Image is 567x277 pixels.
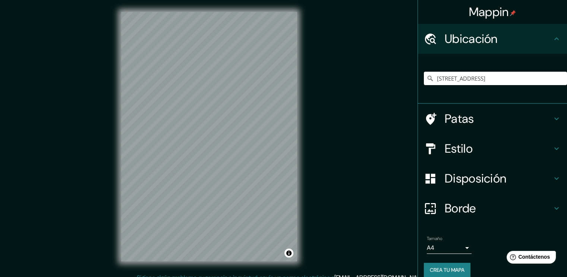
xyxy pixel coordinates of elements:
[510,10,516,16] img: pin-icon.png
[445,171,506,186] font: Disposición
[430,267,464,273] font: Crea tu mapa
[424,72,567,85] input: Elige tu ciudad o zona
[121,12,297,261] canvas: Mapa
[469,4,509,20] font: Mappin
[427,242,472,254] div: A4
[427,244,434,252] font: A4
[427,236,442,242] font: Tamaño
[445,200,476,216] font: Borde
[284,249,293,258] button: Activar o desactivar atribución
[418,164,567,193] div: Disposición
[445,31,498,47] font: Ubicación
[501,248,559,269] iframe: Lanzador de widgets de ayuda
[418,134,567,164] div: Estilo
[418,104,567,134] div: Patas
[418,24,567,54] div: Ubicación
[445,141,473,156] font: Estilo
[424,263,470,277] button: Crea tu mapa
[418,193,567,223] div: Borde
[445,111,474,127] font: Patas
